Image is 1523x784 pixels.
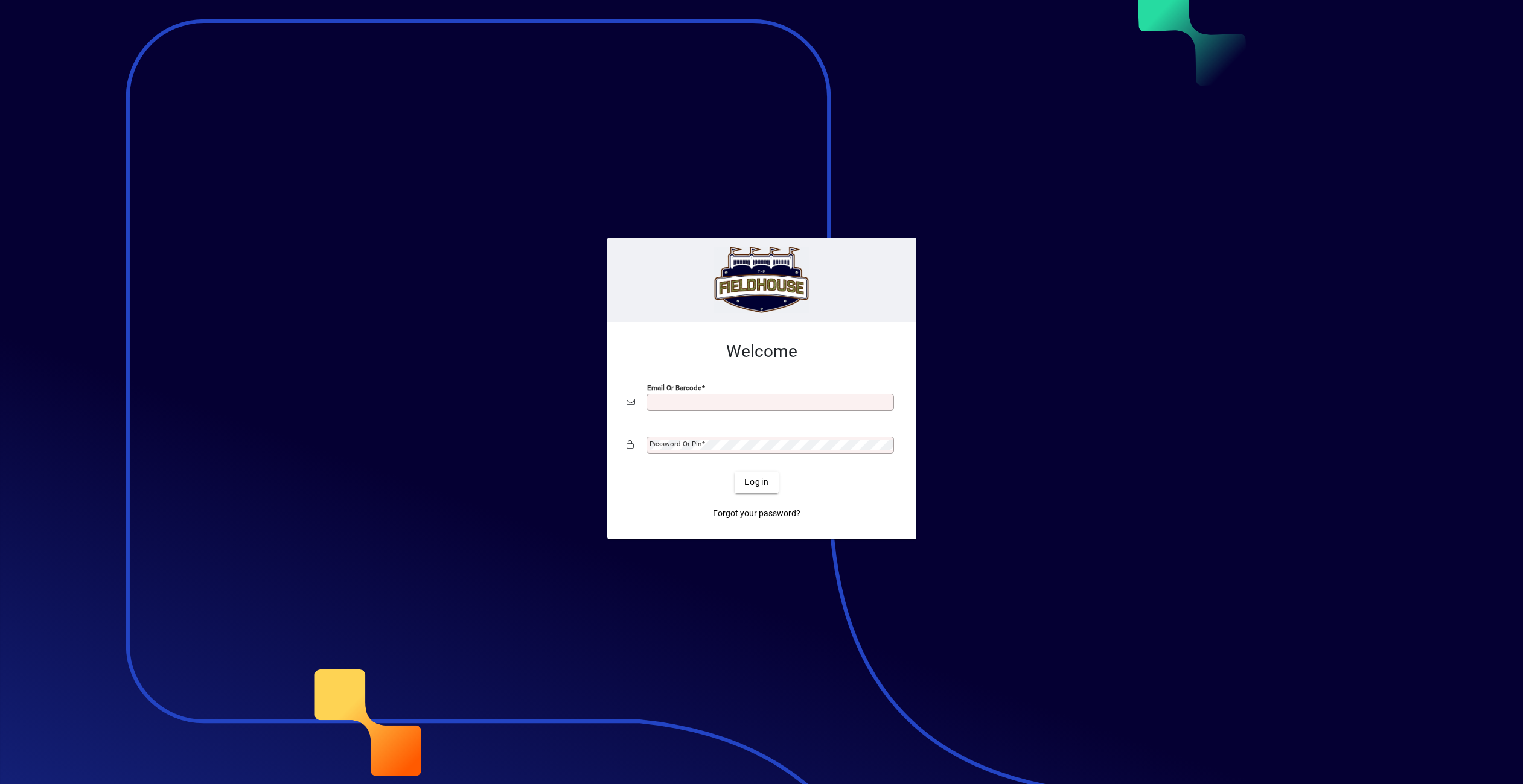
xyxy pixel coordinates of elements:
mat-label: Email or Barcode [647,383,701,391]
button: Login [735,472,779,493]
mat-label: Password or Pin [650,440,701,448]
span: Login [744,476,769,488]
h2: Welcome [627,341,897,362]
span: Forgot your password? [713,507,800,520]
a: Forgot your password? [708,503,805,525]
